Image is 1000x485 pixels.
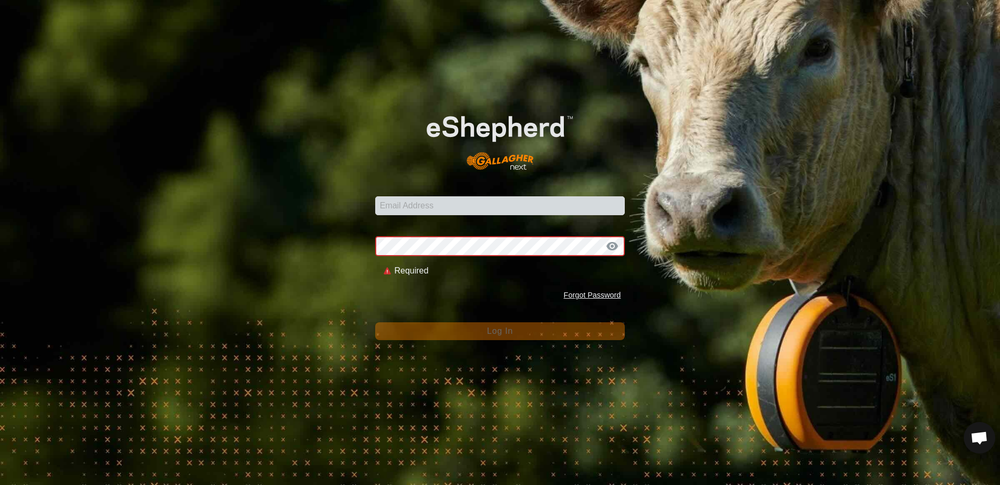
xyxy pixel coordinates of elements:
[487,326,513,335] span: Log In
[375,196,625,215] input: Email Address
[564,291,621,299] a: Forgot Password
[394,265,612,277] div: Required
[400,95,600,180] img: E-shepherd Logo
[964,422,995,454] a: Open chat
[375,322,625,340] button: Log In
